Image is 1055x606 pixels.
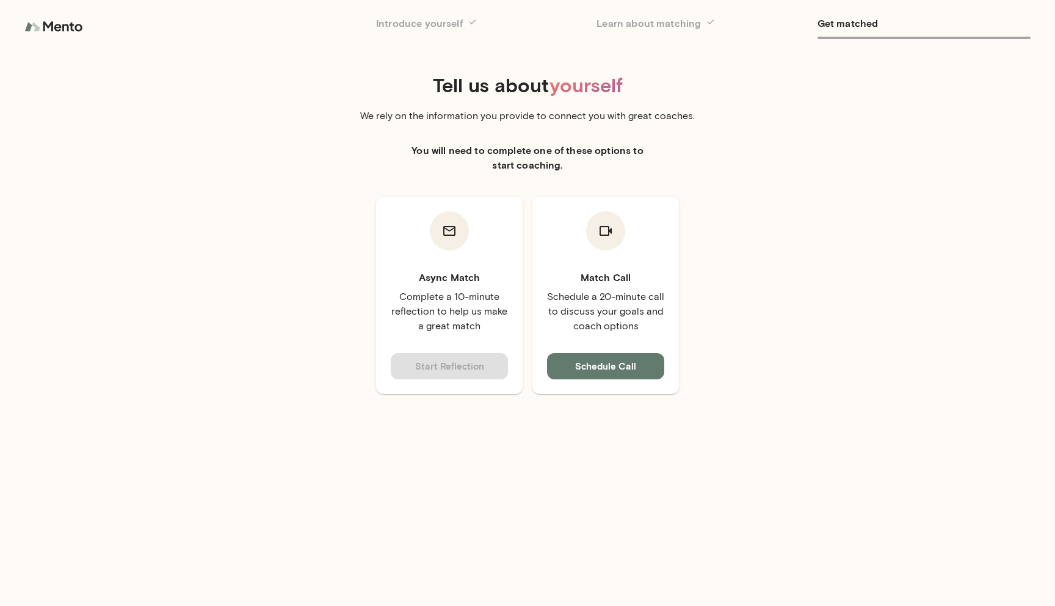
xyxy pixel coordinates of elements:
[391,290,508,334] p: Complete a 10-minute reflection to help us make a great match
[376,15,589,32] h6: Introduce yourself
[818,15,1031,32] h6: Get matched
[68,73,987,97] h4: Tell us about
[405,143,650,172] h6: You will need to complete one of these options to start coaching.
[357,109,698,123] p: We rely on the information you provide to connect you with great coaches.
[547,270,664,285] h6: Match Call
[547,290,664,334] p: Schedule a 20-minute call to discuss your goals and coach options
[24,15,85,39] img: logo
[549,73,623,97] span: yourself
[596,15,810,32] h6: Learn about matching
[391,270,508,285] h6: Async Match
[547,353,664,379] button: Schedule Call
